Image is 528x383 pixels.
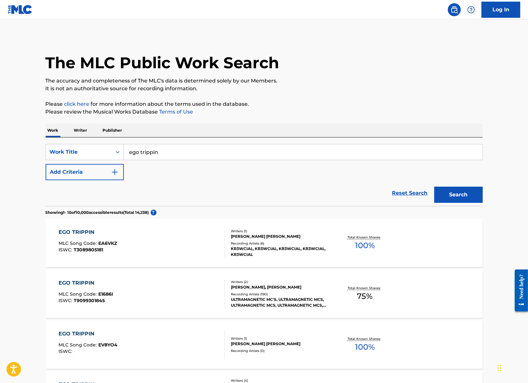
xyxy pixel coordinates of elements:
div: Work Title [50,148,108,156]
p: Total Known Shares: [348,336,382,341]
button: Add Criteria [46,164,124,180]
span: 100 % [355,341,375,353]
p: Work [46,124,60,137]
span: MLC Song Code : [59,240,98,246]
div: EGO TRIPPIN [59,330,117,338]
span: ISWC : [59,298,74,303]
p: It is not an authoritative source for recording information. [46,85,483,93]
form: Search Form [46,144,483,206]
img: search [450,6,458,14]
div: EGO TRIPPIN [59,228,117,236]
p: Please review the Musical Works Database [46,108,483,116]
div: [PERSON_NAME] [PERSON_NAME] [231,234,329,239]
div: Recording Artists ( 6 ) [231,241,329,246]
span: MLC Song Code : [59,291,98,297]
p: Showing 1 - 10 of 10,000 accessible results (Total 14,238 ) [46,210,149,215]
a: Terms of Use [158,109,193,115]
span: 75 % [357,290,372,302]
iframe: Chat Widget [496,352,528,383]
div: Help [465,3,478,16]
p: Writer [72,124,89,137]
img: help [467,6,475,14]
a: EGO TRIPPINMLC Song Code:EV8YO4ISWC:Writers (1)[PERSON_NAME] [PERSON_NAME]Recording Artists (0)To... [46,320,483,369]
span: EV8YO4 [98,342,117,348]
span: T9099301845 [74,298,105,303]
a: EGO TRIPPINMLC Song Code:EA6VKZISWC:T3089805181Writers (1)[PERSON_NAME] [PERSON_NAME]Recording Ar... [46,219,483,267]
p: Please for more information about the terms used in the database. [46,100,483,108]
div: [PERSON_NAME] [PERSON_NAME] [231,341,329,347]
span: 100 % [355,240,375,251]
div: Drag [498,358,501,378]
span: ISWC : [59,348,74,354]
span: ? [151,210,156,215]
a: Log In [481,2,520,18]
a: click here [64,101,90,107]
div: Writers ( 1 ) [231,336,329,341]
p: Publisher [101,124,124,137]
div: KR3WCIAL, KR3WCIAL, KR3WCIAL, KR3WCIAL, KR3WCIAL [231,246,329,257]
div: Writers ( 4 ) [231,378,329,383]
div: Writers ( 1 ) [231,229,329,234]
span: EA6VKZ [98,240,117,246]
div: Recording Artists ( 0 ) [231,348,329,353]
div: EGO TRIPPIN [59,279,113,287]
span: T3089805181 [74,247,103,253]
p: The accuracy and completeness of The MLC's data is determined solely by our Members. [46,77,483,85]
a: Reset Search [389,186,431,200]
div: Writers ( 2 ) [231,279,329,284]
div: ULTRAMAGNETIC MC'S, ULTRAMAGNETIC MCS, ULTRAMAGNETIC MCS, ULTRAMAGNETIC MCS, ULTRAMAGNETIC MCS [231,297,329,308]
div: [PERSON_NAME], [PERSON_NAME] [231,284,329,290]
img: MLC Logo [8,5,33,14]
a: Public Search [448,3,461,16]
iframe: Resource Center [510,265,528,317]
span: ISWC : [59,247,74,253]
p: Total Known Shares: [348,235,382,240]
span: E1686I [98,291,113,297]
div: Recording Artists ( 190 ) [231,292,329,297]
a: EGO TRIPPINMLC Song Code:E1686IISWC:T9099301845Writers (2)[PERSON_NAME], [PERSON_NAME]Recording A... [46,269,483,318]
h1: The MLC Public Work Search [46,53,279,72]
img: 9d2ae6d4665cec9f34b9.svg [111,168,119,176]
button: Search [434,187,483,203]
p: Total Known Shares: [348,286,382,290]
span: MLC Song Code : [59,342,98,348]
